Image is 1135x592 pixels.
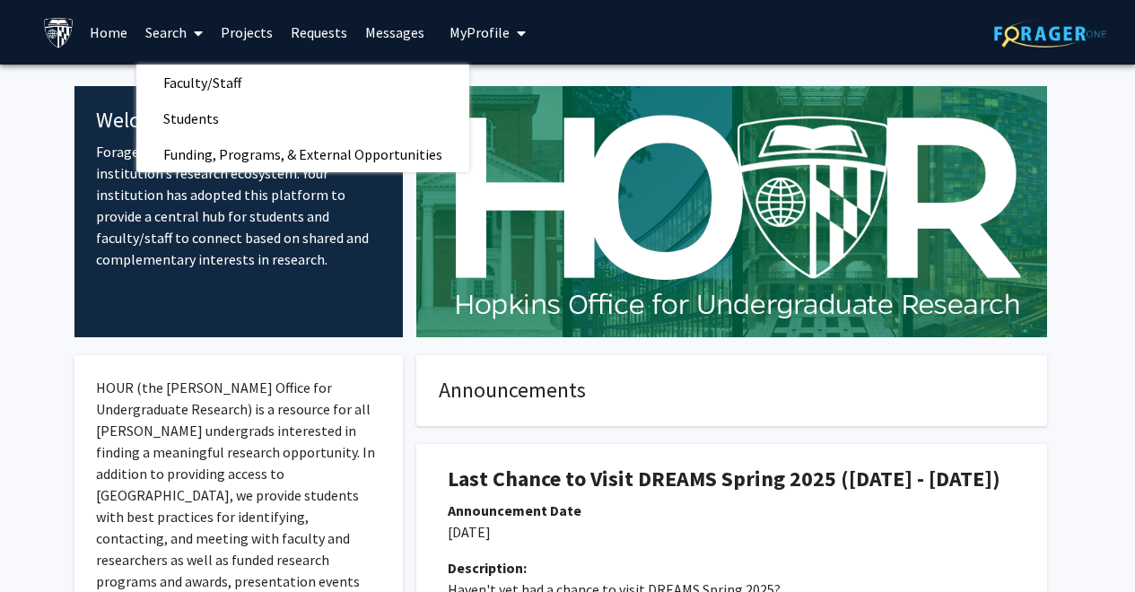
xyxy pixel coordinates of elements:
[136,100,246,136] span: Students
[136,136,469,172] span: Funding, Programs, & External Opportunities
[448,521,1016,543] p: [DATE]
[282,1,356,64] a: Requests
[136,1,212,64] a: Search
[13,511,76,579] iframe: Chat
[136,141,469,168] a: Funding, Programs, & External Opportunities
[994,20,1106,48] img: ForagerOne Logo
[96,108,382,134] h4: Welcome to ForagerOne
[136,105,469,132] a: Students
[416,86,1047,337] img: Cover Image
[212,1,282,64] a: Projects
[439,378,1025,404] h4: Announcements
[450,23,510,41] span: My Profile
[448,500,1016,521] div: Announcement Date
[448,557,1016,579] div: Description:
[356,1,433,64] a: Messages
[81,1,136,64] a: Home
[96,141,382,270] p: ForagerOne provides an entry point into our institution’s research ecosystem. Your institution ha...
[448,466,1016,492] h1: Last Chance to Visit DREAMS Spring 2025 ([DATE] - [DATE])
[136,65,268,100] span: Faculty/Staff
[43,17,74,48] img: Johns Hopkins University Logo
[136,69,469,96] a: Faculty/Staff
